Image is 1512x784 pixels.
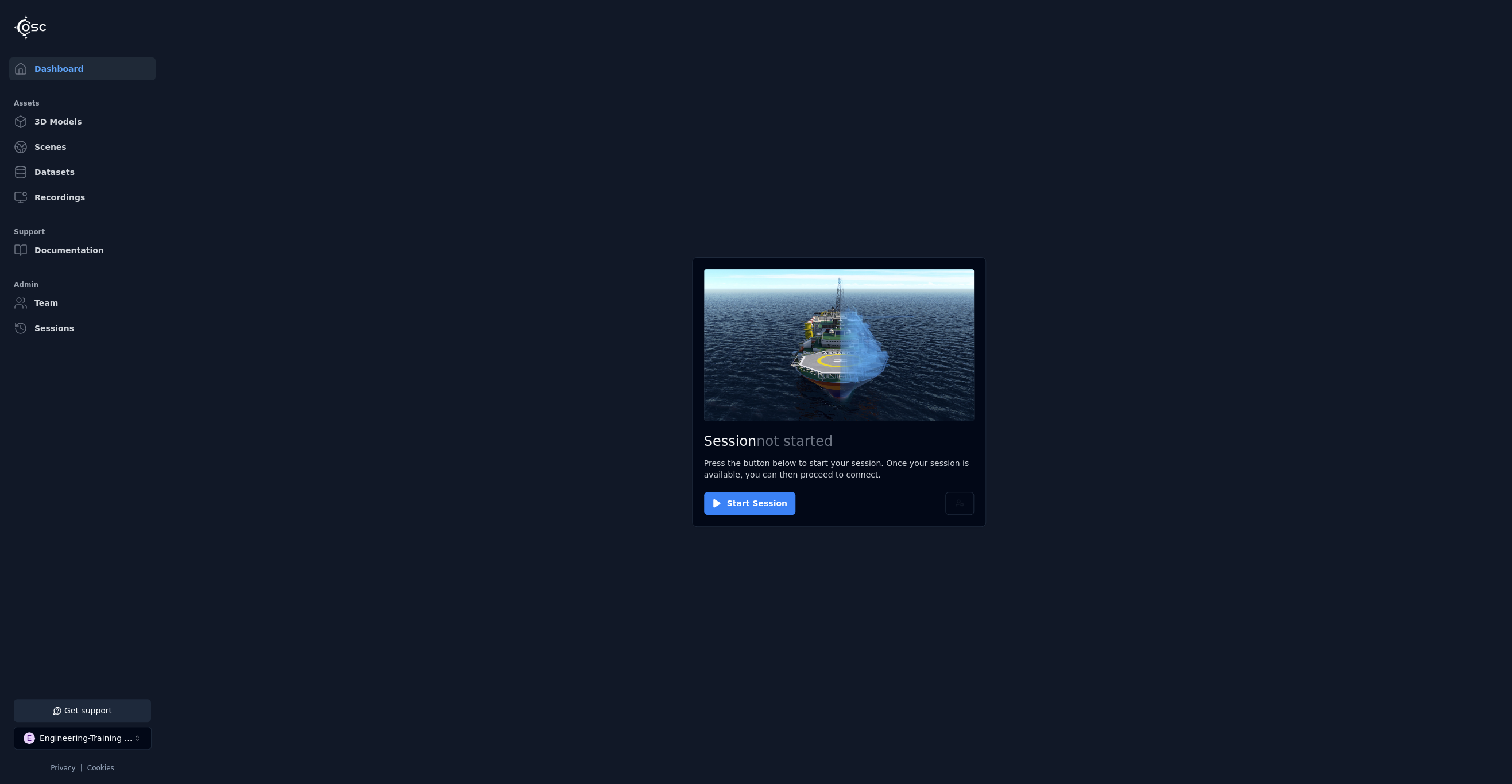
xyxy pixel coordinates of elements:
a: Dashboard [9,57,156,80]
button: Get support [14,699,151,722]
a: Team [9,292,156,315]
p: Press the button below to start your session. Once your session is available, you can then procee... [704,457,974,480]
button: Select a workspace [14,727,152,750]
div: Support [14,225,151,239]
span: not started [756,433,833,449]
a: Documentation [9,239,156,262]
a: Privacy [51,764,75,772]
a: Sessions [9,317,156,340]
button: Start Session [704,492,795,515]
span: | [80,764,83,772]
img: Logo [14,15,46,40]
div: Assets [14,96,151,110]
a: Cookies [87,764,114,772]
a: 3D Models [9,110,156,133]
div: Admin [14,278,151,292]
h2: Session [704,432,974,451]
div: Engineering-Training (SSO Staging) [40,732,133,744]
div: E [24,732,35,744]
a: Datasets [9,161,156,184]
a: Scenes [9,135,156,158]
a: Recordings [9,186,156,209]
